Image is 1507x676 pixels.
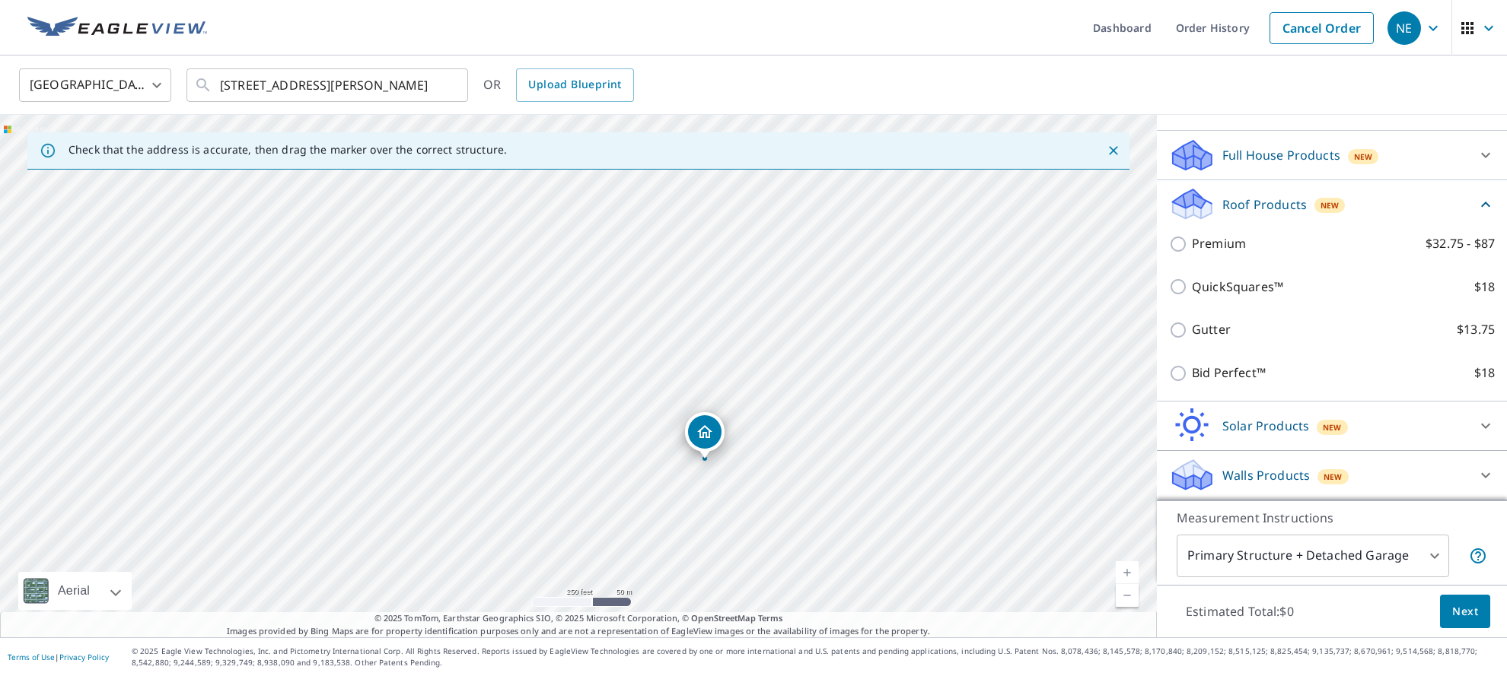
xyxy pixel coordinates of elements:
button: Close [1104,141,1123,160]
div: Aerial [53,572,94,610]
div: Full House ProductsNew [1169,137,1495,173]
p: Gutter [1192,320,1231,339]
p: Roof Products [1222,195,1307,214]
a: Upload Blueprint [516,68,633,102]
span: Your report will include the primary structure and a detached garage if one exists. [1469,547,1487,565]
p: Walls Products [1222,466,1310,484]
button: Next [1440,595,1490,629]
div: Primary Structure + Detached Garage [1177,535,1449,577]
a: OpenStreetMap [691,612,755,624]
span: New [1321,199,1340,211]
span: Upload Blueprint [528,75,621,94]
a: Current Level 17, Zoom Out [1116,584,1139,607]
span: New [1324,471,1343,483]
a: Terms [758,612,783,624]
a: Terms of Use [8,652,55,662]
span: New [1354,151,1373,163]
span: Next [1452,602,1478,621]
a: Current Level 17, Zoom In [1116,561,1139,584]
input: Search by address or latitude-longitude [220,64,437,106]
p: Bid Perfect™ [1192,363,1266,382]
div: OR [483,68,634,102]
p: Full House Products [1222,146,1340,164]
p: $32.75 - $87 [1426,234,1495,253]
p: Premium [1192,234,1246,253]
p: $13.75 [1457,320,1495,339]
p: Estimated Total: $0 [1174,595,1306,628]
p: $18 [1474,278,1495,297]
img: EV Logo [27,17,207,40]
p: $18 [1474,363,1495,382]
div: Solar ProductsNew [1169,408,1495,444]
p: © 2025 Eagle View Technologies, Inc. and Pictometry International Corp. All Rights Reserved. Repo... [132,646,1499,668]
span: New [1323,421,1342,433]
p: Check that the address is accurate, then drag the marker over the correct structure. [68,143,507,157]
div: [GEOGRAPHIC_DATA] [19,64,171,106]
p: Measurement Instructions [1177,509,1487,527]
div: Roof ProductsNew [1169,186,1495,222]
div: Aerial [18,572,132,610]
div: NE [1388,11,1421,45]
p: Solar Products [1222,417,1309,435]
p: | [8,652,109,662]
p: QuickSquares™ [1192,278,1283,297]
a: Cancel Order [1270,12,1374,44]
a: Privacy Policy [59,652,109,662]
div: Walls ProductsNew [1169,457,1495,494]
span: © 2025 TomTom, Earthstar Geographics SIO, © 2025 Microsoft Corporation, © [374,612,783,625]
div: Dropped pin, building 1, Residential property, 615 Highgreen Dr Wilmington, NC 28411 [685,412,725,459]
